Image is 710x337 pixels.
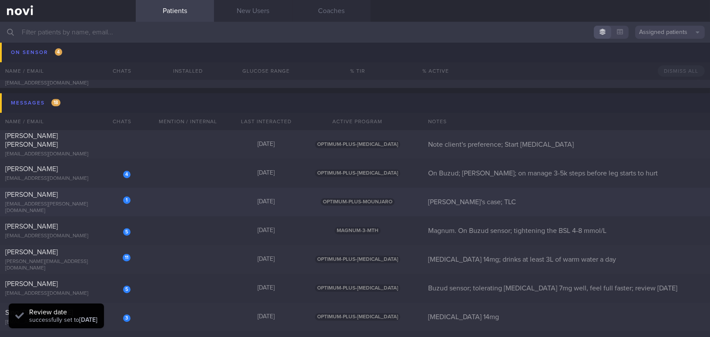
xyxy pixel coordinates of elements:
[380,73,384,78] sub: %
[332,42,348,51] div: 0
[438,43,442,48] sub: %
[5,290,131,297] div: [EMAIL_ADDRESS][DOMAIN_NAME]
[5,80,131,87] div: [EMAIL_ADDRESS][DOMAIN_NAME]
[335,227,381,234] span: MAGNUM-3-MTH
[5,259,131,272] div: [PERSON_NAME][EMAIL_ADDRESS][DOMAIN_NAME]
[227,284,305,292] div: [DATE]
[5,201,131,214] div: [EMAIL_ADDRESS][PERSON_NAME][DOMAIN_NAME]
[29,308,97,317] div: Review date
[423,226,710,235] div: Magnum. On Buzud sensor; tightening the BSL 4-8 mmol/L
[79,317,97,323] strong: [DATE]
[275,41,281,48] span: 7.1
[5,151,131,158] div: [EMAIL_ADDRESS][DOMAIN_NAME]
[315,284,400,292] span: OPTIMUM-PLUS-[MEDICAL_DATA]
[101,113,136,130] div: Chats
[250,70,261,77] span: 5.7
[51,99,60,106] span: 18
[123,254,131,261] div: 11
[5,61,58,77] span: [PERSON_NAME] [PERSON_NAME]
[315,141,400,148] span: OPTIMUM-PLUS-[MEDICAL_DATA]
[123,228,131,236] div: 5
[227,169,305,177] div: [DATE]
[361,45,365,50] sub: %
[123,196,131,204] div: 1
[227,113,305,130] div: Last Interacted
[335,73,339,78] sub: %
[5,132,58,148] span: [PERSON_NAME] [PERSON_NAME]
[5,249,58,256] span: [PERSON_NAME]
[5,319,131,326] div: [EMAIL_ADDRESS][DOMAIN_NAME]
[5,165,58,172] span: [PERSON_NAME]
[305,113,410,130] div: Active Program
[123,314,131,322] div: 3
[5,47,131,54] div: [EMAIL_ADDRESS][DOMAIN_NAME]
[423,255,710,264] div: [MEDICAL_DATA] 14mg; drinks at least 3L of warm water a day
[227,256,305,263] div: [DATE]
[5,223,58,230] span: [PERSON_NAME]
[438,72,442,77] sub: %
[321,198,395,206] span: OPTIMUM-PLUS-MOUNJARO
[332,71,348,80] div: 0
[315,256,400,263] span: OPTIMUM-PLUS-[MEDICAL_DATA]
[227,198,305,206] div: [DATE]
[149,70,227,78] div: [DATE]
[423,313,710,321] div: [MEDICAL_DATA] 14mg
[315,169,400,177] span: OPTIMUM-PLUS-[MEDICAL_DATA]
[423,169,710,178] div: On Buzud; [PERSON_NAME]; on manage 3-5k steps before leg starts to hurt
[380,44,384,49] sub: %
[315,313,400,320] span: OPTIMUM-PLUS-[MEDICAL_DATA]
[423,140,710,149] div: Note client's preference; Start [MEDICAL_DATA]
[273,70,282,77] span: 9.6
[361,74,365,79] sub: %
[149,41,227,49] div: [DATE]
[227,141,305,148] div: [DATE]
[410,40,462,49] div: 29
[368,71,384,80] div: 0
[9,97,63,109] div: Messages
[149,113,227,130] div: Mention / Internal
[368,42,384,51] div: 0
[123,286,131,293] div: 5
[423,113,710,130] div: Notes
[5,191,58,198] span: [PERSON_NAME]
[349,42,365,51] div: 100
[227,313,305,321] div: [DATE]
[349,71,365,80] div: 100
[29,317,97,323] span: successfully set to
[5,233,131,239] div: [EMAIL_ADDRESS][DOMAIN_NAME]
[635,26,705,39] button: Assigned patients
[251,41,263,48] span: 4.8
[335,44,339,49] sub: %
[123,171,131,178] div: 4
[5,280,58,287] span: [PERSON_NAME]
[5,175,131,182] div: [EMAIL_ADDRESS][DOMAIN_NAME]
[227,227,305,235] div: [DATE]
[410,69,462,78] div: 37
[5,309,73,316] span: Sing [PERSON_NAME]
[423,284,710,293] div: Buzud sensor; tolerating [MEDICAL_DATA] 7mg well, feel full faster; review [DATE]
[423,198,710,206] div: [PERSON_NAME]'s case; TLC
